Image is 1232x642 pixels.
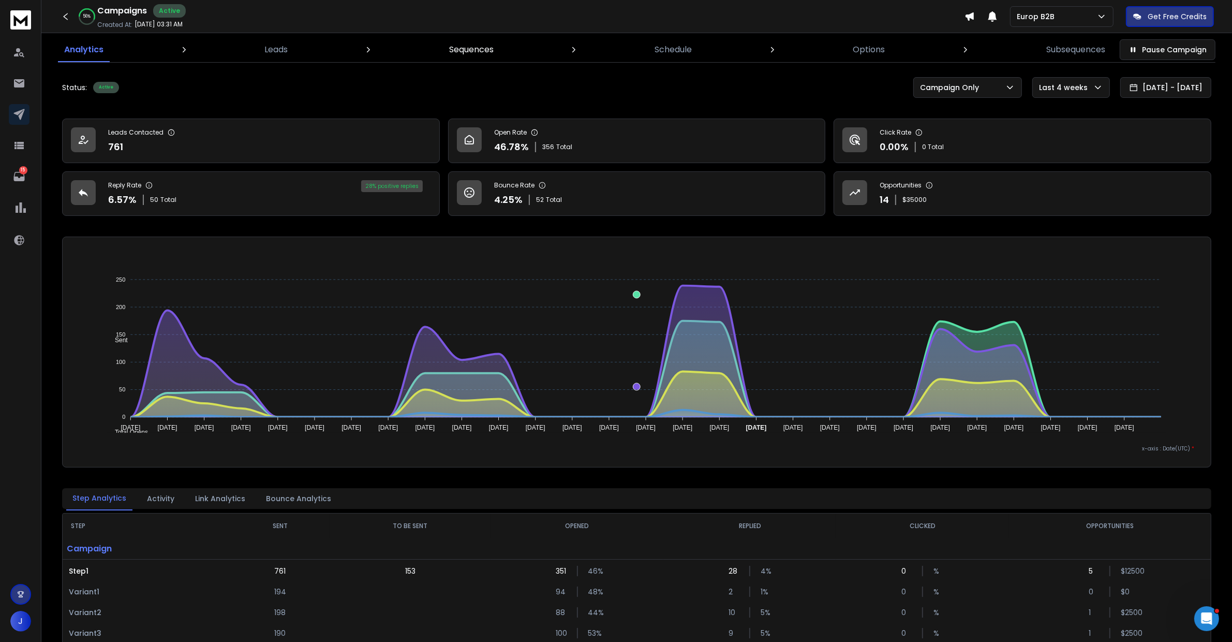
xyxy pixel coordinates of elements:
[452,424,472,431] tspan: [DATE]
[655,43,692,56] p: Schedule
[880,193,889,207] p: 14
[264,43,288,56] p: Leads
[119,386,125,392] tspan: 50
[1120,77,1211,98] button: [DATE] - [DATE]
[62,171,440,216] a: Reply Rate6.57%50Total28% positive replies
[157,424,177,431] tspan: [DATE]
[710,424,730,431] tspan: [DATE]
[834,119,1211,163] a: Click Rate0.00%0 Total
[648,37,698,62] a: Schedule
[761,566,771,576] p: 4 %
[153,4,186,18] div: Active
[1017,11,1059,22] p: Europ B2B
[1126,6,1214,27] button: Get Free Credits
[79,445,1194,453] p: x-axis : Date(UTC)
[116,304,125,310] tspan: 200
[1041,424,1061,431] tspan: [DATE]
[448,119,826,163] a: Open Rate46.78%356Total
[933,628,944,638] p: %
[268,424,288,431] tspan: [DATE]
[536,196,544,204] span: 52
[108,140,123,154] p: 761
[761,607,771,618] p: 5 %
[820,424,840,431] tspan: [DATE]
[588,628,599,638] p: 53 %
[305,424,324,431] tspan: [DATE]
[1115,424,1134,431] tspan: [DATE]
[415,424,435,431] tspan: [DATE]
[108,181,141,189] p: Reply Rate
[1089,587,1099,597] p: 0
[361,180,423,192] div: 28 % positive replies
[448,171,826,216] a: Bounce Rate4.25%52Total
[58,37,110,62] a: Analytics
[1120,39,1215,60] button: Pause Campaign
[1040,37,1111,62] a: Subsequences
[83,13,91,20] p: 56 %
[494,128,527,137] p: Open Rate
[97,21,132,29] p: Created At:
[901,566,912,576] p: 0
[783,424,803,431] tspan: [DATE]
[116,359,125,365] tspan: 100
[880,128,911,137] p: Click Rate
[494,193,523,207] p: 4.25 %
[880,140,909,154] p: 0.00 %
[449,43,494,56] p: Sequences
[546,196,562,204] span: Total
[930,424,950,431] tspan: [DATE]
[663,514,836,538] th: REPLIED
[491,514,664,538] th: OPENED
[494,140,529,154] p: 46.78 %
[588,607,599,618] p: 44 %
[69,607,224,618] p: Variant 2
[1121,628,1131,638] p: $ 2500
[19,166,27,174] p: 15
[556,566,567,576] p: 351
[274,607,286,618] p: 198
[443,37,500,62] a: Sequences
[880,181,922,189] p: Opportunities
[405,566,415,576] p: 153
[64,43,103,56] p: Analytics
[66,487,132,510] button: Step Analytics
[108,128,164,137] p: Leads Contacted
[1039,82,1092,93] p: Last 4 weeks
[901,587,912,597] p: 0
[9,166,29,187] a: 15
[342,424,361,431] tspan: [DATE]
[69,587,224,597] p: Variant 1
[1046,43,1105,56] p: Subsequences
[97,5,147,17] h1: Campaigns
[857,424,877,431] tspan: [DATE]
[489,424,509,431] tspan: [DATE]
[260,487,337,510] button: Bounce Analytics
[231,424,251,431] tspan: [DATE]
[10,611,31,632] button: J
[853,43,885,56] p: Options
[274,587,286,597] p: 194
[588,566,599,576] p: 46 %
[729,566,739,576] p: 28
[526,424,545,431] tspan: [DATE]
[274,566,286,576] p: 761
[847,37,892,62] a: Options
[968,424,987,431] tspan: [DATE]
[636,424,656,431] tspan: [DATE]
[556,587,567,597] p: 94
[141,487,181,510] button: Activity
[673,424,692,431] tspan: [DATE]
[933,607,944,618] p: %
[894,424,913,431] tspan: [DATE]
[588,587,599,597] p: 48 %
[1004,424,1024,431] tspan: [DATE]
[494,181,535,189] p: Bounce Rate
[556,607,567,618] p: 88
[556,143,572,151] span: Total
[63,514,230,538] th: STEP
[836,514,1009,538] th: CLICKED
[330,514,491,538] th: TO BE SENT
[116,276,125,283] tspan: 250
